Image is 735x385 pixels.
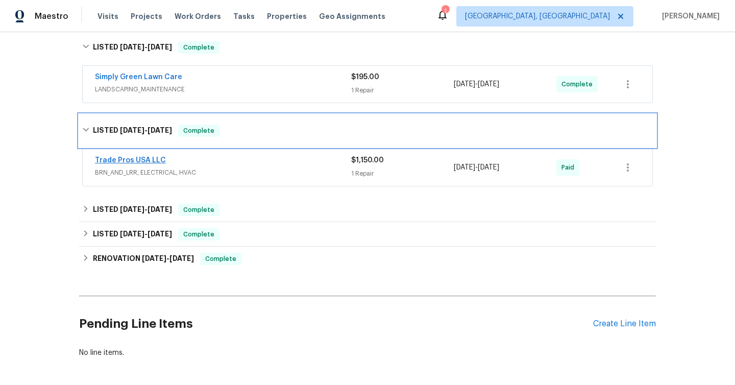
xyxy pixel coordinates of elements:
[95,74,182,81] a: Simply Green Lawn Care
[97,11,118,21] span: Visits
[95,157,166,164] a: Trade Pros USA LLC
[593,319,656,329] div: Create Line Item
[454,162,499,173] span: -
[179,205,218,215] span: Complete
[142,255,166,262] span: [DATE]
[478,164,499,171] span: [DATE]
[175,11,221,21] span: Work Orders
[120,230,144,237] span: [DATE]
[93,253,194,265] h6: RENOVATION
[93,204,172,216] h6: LISTED
[79,198,656,222] div: LISTED [DATE]-[DATE]Complete
[658,11,720,21] span: [PERSON_NAME]
[465,11,610,21] span: [GEOGRAPHIC_DATA], [GEOGRAPHIC_DATA]
[351,74,379,81] span: $195.00
[120,206,172,213] span: -
[351,157,384,164] span: $1,150.00
[79,222,656,247] div: LISTED [DATE]-[DATE]Complete
[93,228,172,240] h6: LISTED
[179,126,218,136] span: Complete
[561,79,597,89] span: Complete
[120,43,144,51] span: [DATE]
[267,11,307,21] span: Properties
[179,229,218,239] span: Complete
[169,255,194,262] span: [DATE]
[95,167,351,178] span: BRN_AND_LRR, ELECTRICAL, HVAC
[351,169,454,179] div: 1 Repair
[79,247,656,271] div: RENOVATION [DATE]-[DATE]Complete
[179,42,218,53] span: Complete
[95,84,351,94] span: LANDSCAPING_MAINTENANCE
[442,6,449,16] div: 1
[79,300,593,348] h2: Pending Line Items
[201,254,240,264] span: Complete
[148,127,172,134] span: [DATE]
[120,230,172,237] span: -
[454,164,475,171] span: [DATE]
[148,43,172,51] span: [DATE]
[79,31,656,64] div: LISTED [DATE]-[DATE]Complete
[561,162,578,173] span: Paid
[120,127,144,134] span: [DATE]
[478,81,499,88] span: [DATE]
[79,348,656,358] div: No line items.
[148,206,172,213] span: [DATE]
[454,81,475,88] span: [DATE]
[79,114,656,147] div: LISTED [DATE]-[DATE]Complete
[233,13,255,20] span: Tasks
[148,230,172,237] span: [DATE]
[454,79,499,89] span: -
[35,11,68,21] span: Maestro
[319,11,385,21] span: Geo Assignments
[93,125,172,137] h6: LISTED
[351,85,454,95] div: 1 Repair
[93,41,172,54] h6: LISTED
[142,255,194,262] span: -
[120,43,172,51] span: -
[131,11,162,21] span: Projects
[120,127,172,134] span: -
[120,206,144,213] span: [DATE]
